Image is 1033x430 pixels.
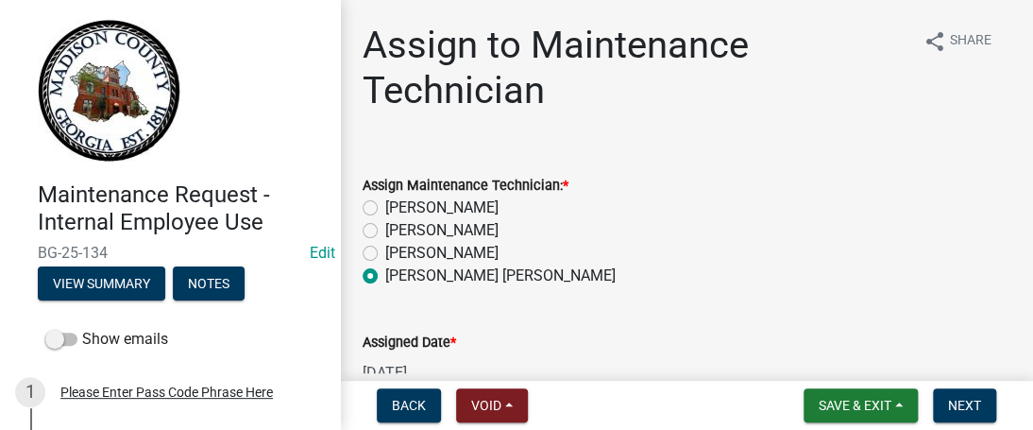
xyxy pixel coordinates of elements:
div: Please Enter Pass Code Phrase Here [60,386,273,399]
label: [PERSON_NAME] [385,197,499,219]
div: 1 [15,377,45,407]
label: Assigned Date [363,336,456,350]
input: mm/dd/yyyy [363,353,535,392]
i: share [923,30,946,53]
h4: Maintenance Request - Internal Employee Use [38,181,325,236]
button: shareShare [908,23,1007,60]
button: Notes [173,267,245,301]
wm-modal-confirm: Notes [173,277,245,292]
span: Next [948,398,981,413]
button: Next [933,388,996,422]
img: Madison County, Georgia [38,20,180,162]
label: Show emails [45,328,168,351]
label: [PERSON_NAME] [385,219,499,242]
label: Assign Maintenance Technician: [363,180,568,193]
h1: Assign to Maintenance Technician [363,23,908,113]
button: View Summary [38,267,165,301]
button: Back [377,388,441,422]
span: Save & Exit [819,398,891,413]
label: [PERSON_NAME] [385,242,499,265]
span: Back [392,398,426,413]
button: Void [456,388,528,422]
wm-modal-confirm: Summary [38,277,165,292]
button: Save & Exit [804,388,918,422]
span: Void [471,398,501,413]
wm-modal-confirm: Edit Application Number [310,244,335,262]
span: BG-25-134 [38,244,302,262]
a: Edit [310,244,335,262]
span: Share [950,30,991,53]
label: [PERSON_NAME] [PERSON_NAME] [385,265,616,287]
